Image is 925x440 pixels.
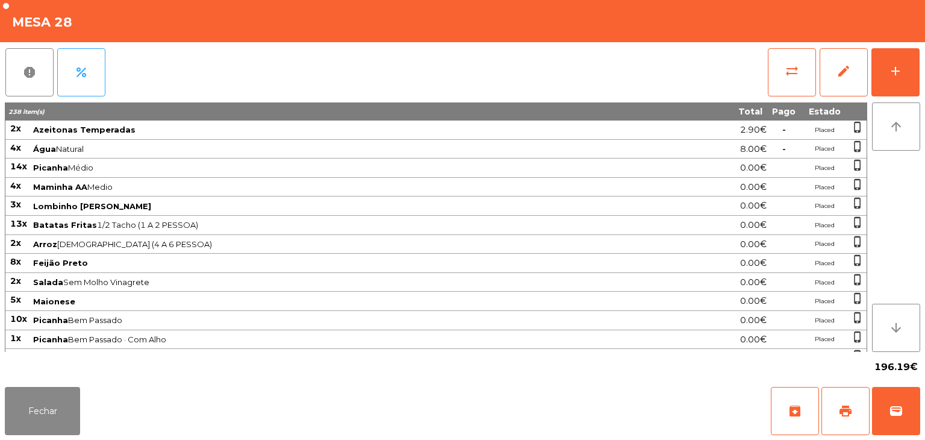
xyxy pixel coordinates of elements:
span: Água [33,144,56,154]
span: Azeitonas Temperadas [33,125,135,134]
span: 5x [10,351,21,362]
span: Lombinho [PERSON_NAME] [33,201,151,211]
span: Natural [33,144,654,154]
i: arrow_upward [889,119,903,134]
td: Placed [800,121,849,140]
span: 4x [10,142,21,153]
span: phone_iphone [852,274,864,286]
span: 0.00€ [740,236,767,253]
th: Estado [800,102,849,121]
button: print [821,387,870,435]
span: wallet [889,404,903,418]
span: Feijão Preto [33,258,88,268]
span: phone_iphone [852,140,864,152]
span: phone_iphone [852,216,864,228]
span: 8.00€ [740,141,767,157]
button: edit [820,48,868,96]
span: phone_iphone [852,197,864,209]
span: Bem Passado · Com Alho [33,335,654,344]
span: 13x [10,218,27,229]
span: 0.00€ [740,312,767,328]
span: 0.00€ [740,293,767,309]
span: 2x [10,275,21,286]
i: arrow_downward [889,321,903,335]
td: Placed [800,273,849,292]
button: archive [771,387,819,435]
span: 2x [10,237,21,248]
span: 8x [10,256,21,267]
td: Placed [800,178,849,197]
span: 10x [10,313,27,324]
th: Pago [767,102,800,121]
button: arrow_upward [872,102,920,151]
button: wallet [872,387,920,435]
span: 2.90€ [740,122,767,138]
button: percent [57,48,105,96]
span: edit [836,64,851,78]
span: 0.00€ [740,179,767,195]
span: 0.00€ [740,255,767,271]
td: Placed [800,196,849,216]
span: Arroz [33,239,57,249]
span: phone_iphone [852,178,864,190]
span: Médio [33,163,654,172]
span: [DEMOGRAPHIC_DATA] (4 A 6 PESSOA) [33,239,654,249]
span: phone_iphone [852,292,864,304]
span: 0.00€ [740,217,767,233]
td: Placed [800,311,849,330]
span: - [782,124,786,135]
span: Picanha [33,163,68,172]
h4: Mesa 28 [12,13,72,31]
span: 14x [10,161,27,172]
button: arrow_downward [872,304,920,352]
span: 0.00€ [740,274,767,291]
td: Placed [800,140,849,159]
span: Bem Passado [33,315,654,325]
span: 0.00€ [740,350,767,366]
th: Total [655,102,767,121]
span: 3x [10,199,21,210]
td: Placed [800,254,849,273]
span: archive [788,404,802,418]
span: 5x [10,294,21,305]
button: report [5,48,54,96]
td: Placed [800,330,849,350]
span: 196.19€ [874,358,918,376]
span: Picanha [33,315,68,325]
span: percent [74,65,89,80]
span: 0.00€ [740,160,767,176]
button: Fechar [5,387,80,435]
span: phone_iphone [852,254,864,266]
button: sync_alt [768,48,816,96]
span: sync_alt [785,64,799,78]
span: Medio [33,182,654,192]
span: 1/2 Tacho (1 A 2 PESSOA) [33,220,654,230]
span: Batatas Fritas [33,220,97,230]
span: phone_iphone [852,121,864,133]
div: add [888,64,903,78]
span: Picanha [33,335,68,344]
td: Placed [800,235,849,254]
span: - [782,143,786,154]
span: Maminha AA [33,182,87,192]
span: phone_iphone [852,350,864,362]
td: Placed [800,216,849,235]
span: phone_iphone [852,331,864,343]
span: 0.00€ [740,332,767,348]
span: phone_iphone [852,159,864,171]
td: Placed [800,349,849,368]
span: 238 item(s) [8,108,45,116]
span: 4x [10,180,21,191]
span: report [22,65,37,80]
span: print [838,404,853,418]
span: 2x [10,123,21,134]
span: 1x [10,333,21,344]
span: Maionese [33,297,75,306]
td: Placed [800,159,849,178]
span: 0.00€ [740,198,767,214]
span: phone_iphone [852,236,864,248]
button: add [871,48,920,96]
span: phone_iphone [852,312,864,324]
span: Salada [33,277,63,287]
span: Sem Molho Vinagrete [33,277,654,287]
